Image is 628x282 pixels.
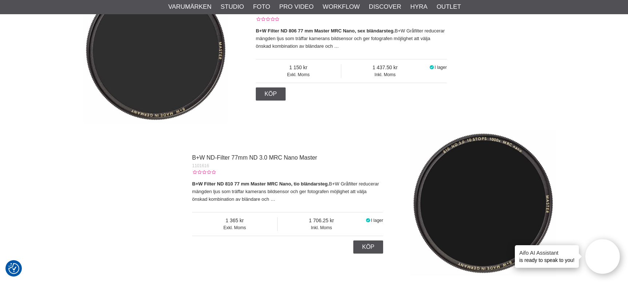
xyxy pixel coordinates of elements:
[256,28,395,34] strong: B+W Filter ND 806 77 mm Master MRC Nano, sex bländarsteg.
[256,64,341,72] span: 1 150
[334,43,339,49] a: …
[192,180,383,203] p: B+W Gråfilter reducerar mängden ljus som träffar kamerans bildsensor och ger fotografen möjlighet...
[192,169,215,176] div: Kundbetyg: 0
[256,87,286,101] a: Köp
[341,71,429,78] span: Inkl. Moms
[256,27,447,50] p: B+W Gråfilter reducerar mängden ljus som träffar kamerans bildsensor och ger fotografen möjlighet...
[365,218,371,223] i: I lager
[192,154,317,161] a: B+W ND-Filter 77mm ND 3.0 MRC Nano Master
[220,2,244,12] a: Studio
[323,2,360,12] a: Workflow
[410,2,428,12] a: Hyra
[515,245,579,268] div: is ready to speak to you!
[278,217,365,225] span: 1 706.25
[435,65,447,70] span: I lager
[192,181,329,187] strong: B+W Filter ND 810 77 mm Master MRC Nano, tio bländarsteg.
[353,240,383,254] a: Köp
[256,71,341,78] span: Exkl. Moms
[168,2,212,12] a: Varumärken
[192,217,277,225] span: 1 365
[279,2,313,12] a: Pro Video
[437,2,461,12] a: Outlet
[8,262,19,275] button: Samtyckesinställningar
[410,130,556,276] img: B+W ND-Filter 77mm ND 3.0 MRC Nano Master
[253,2,270,12] a: Foto
[256,16,279,23] div: Kundbetyg: 0
[371,218,383,223] span: I lager
[519,249,575,256] h4: Aifo AI Assistant
[278,224,365,231] span: Inkl. Moms
[192,163,209,168] span: 1101616
[8,263,19,274] img: Revisit consent button
[341,64,429,72] span: 1 437.50
[270,196,275,202] a: …
[369,2,401,12] a: Discover
[192,224,277,231] span: Exkl. Moms
[429,65,435,70] i: I lager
